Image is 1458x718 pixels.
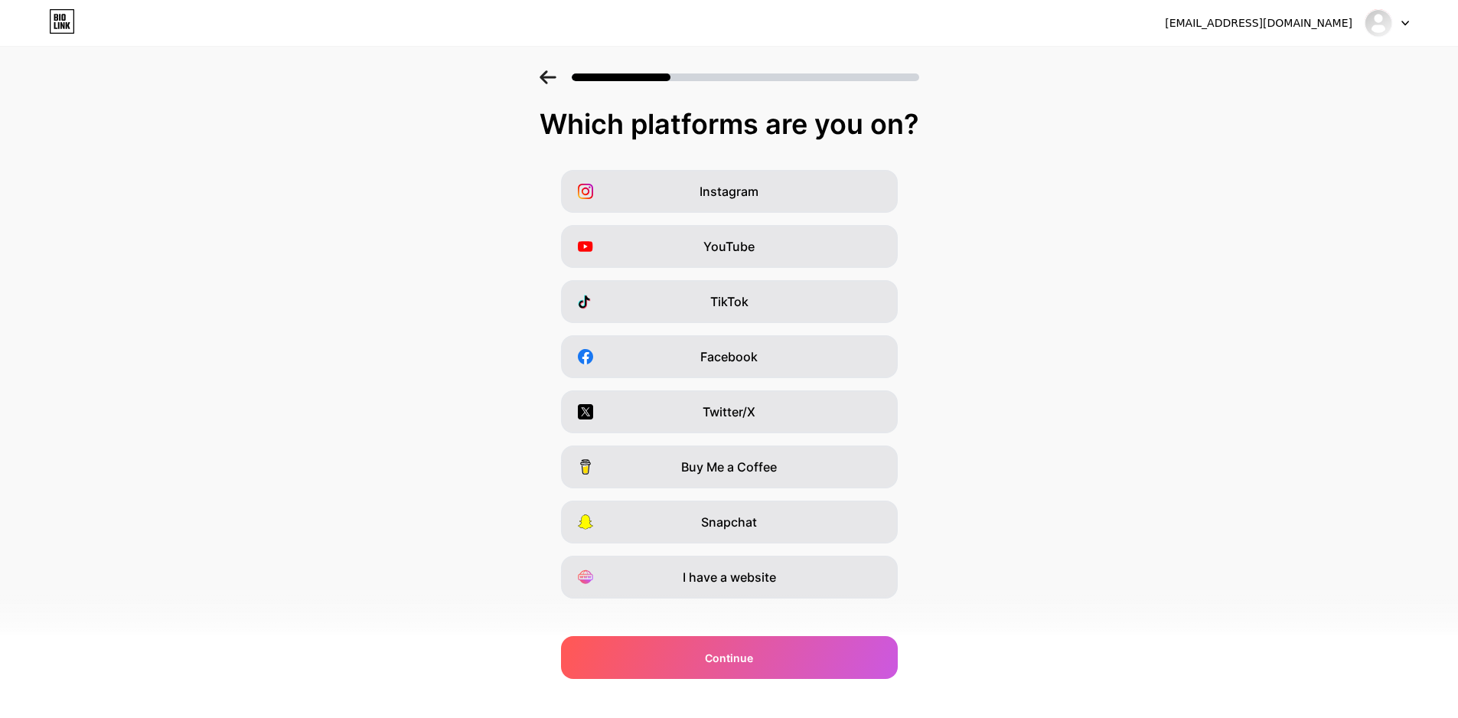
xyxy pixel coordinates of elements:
[681,458,777,476] span: Buy Me a Coffee
[683,568,776,586] span: I have a website
[701,513,757,531] span: Snapchat
[700,182,758,201] span: Instagram
[1364,8,1393,38] img: Hoàng Vân Quỳnh
[703,403,755,421] span: Twitter/X
[15,109,1443,139] div: Which platforms are you on?
[1165,15,1352,31] div: [EMAIL_ADDRESS][DOMAIN_NAME]
[705,650,753,666] span: Continue
[700,348,758,366] span: Facebook
[703,237,755,256] span: YouTube
[710,292,749,311] span: TikTok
